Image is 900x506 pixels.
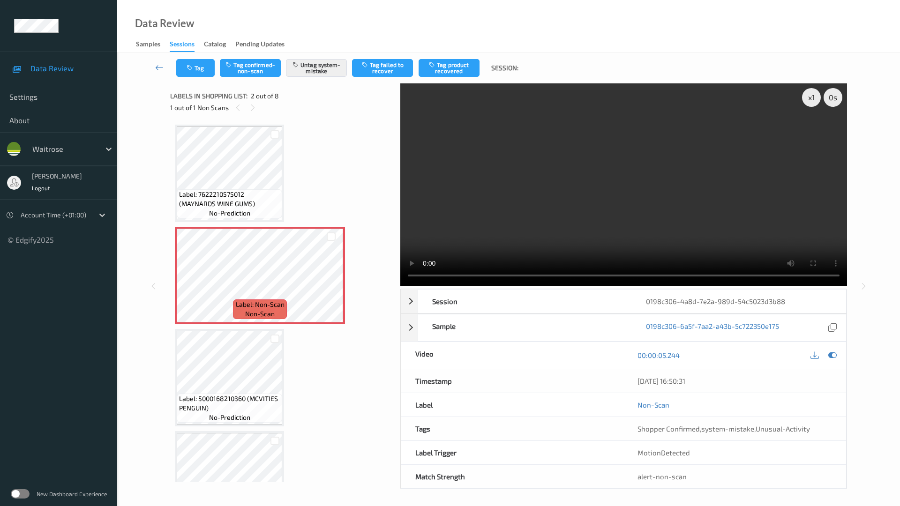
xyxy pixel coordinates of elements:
[401,314,847,342] div: Sample0198c306-6a5f-7aa2-a43b-5c722350e175
[419,59,480,77] button: Tag product recovered
[701,424,754,433] span: system-mistake
[401,393,624,417] div: Label
[251,91,279,101] span: 2 out of 8
[135,19,194,28] div: Data Review
[756,424,810,433] span: Unusual-Activity
[170,39,195,52] div: Sessions
[418,290,632,313] div: Session
[401,289,847,313] div: Session0198c306-4a8d-7e2a-989d-54c5023d3b88
[637,424,700,433] span: Shopper Confirmed
[637,376,832,386] div: [DATE] 16:50:31
[236,300,285,309] span: Label: Non-Scan
[209,208,250,218] span: no-prediction
[235,38,294,51] a: Pending Updates
[637,424,810,433] span: , ,
[352,59,413,77] button: Tag failed to recover
[235,39,285,51] div: Pending Updates
[170,38,204,52] a: Sessions
[401,465,624,488] div: Match Strength
[401,417,624,440] div: Tags
[286,59,347,77] button: Untag system-mistake
[176,59,215,77] button: Tag
[632,290,846,313] div: 0198c306-4a8d-7e2a-989d-54c5023d3b88
[401,441,624,464] div: Label Trigger
[179,190,280,208] span: Label: 7622210575012 (MAYNARDS WINE GUMS)
[637,400,669,409] a: Non-Scan
[401,369,624,393] div: Timestamp
[646,321,779,334] a: 0198c306-6a5f-7aa2-a43b-5c722350e175
[245,309,275,319] span: non-scan
[623,441,846,464] div: MotionDetected
[418,314,632,341] div: Sample
[170,102,394,113] div: 1 out of 1 Non Scans
[170,91,247,101] span: Labels in shopping list:
[220,59,281,77] button: Tag confirmed-non-scan
[802,88,821,107] div: x 1
[179,394,280,413] span: Label: 5000168210360 (MCVITIES PENGUIN)
[401,342,624,369] div: Video
[204,38,235,51] a: Catalog
[209,413,250,422] span: no-prediction
[824,88,842,107] div: 0 s
[637,472,832,481] div: alert-non-scan
[491,63,518,73] span: Session:
[136,38,170,51] a: Samples
[637,350,680,360] a: 00:00:05.244
[136,39,160,51] div: Samples
[204,39,226,51] div: Catalog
